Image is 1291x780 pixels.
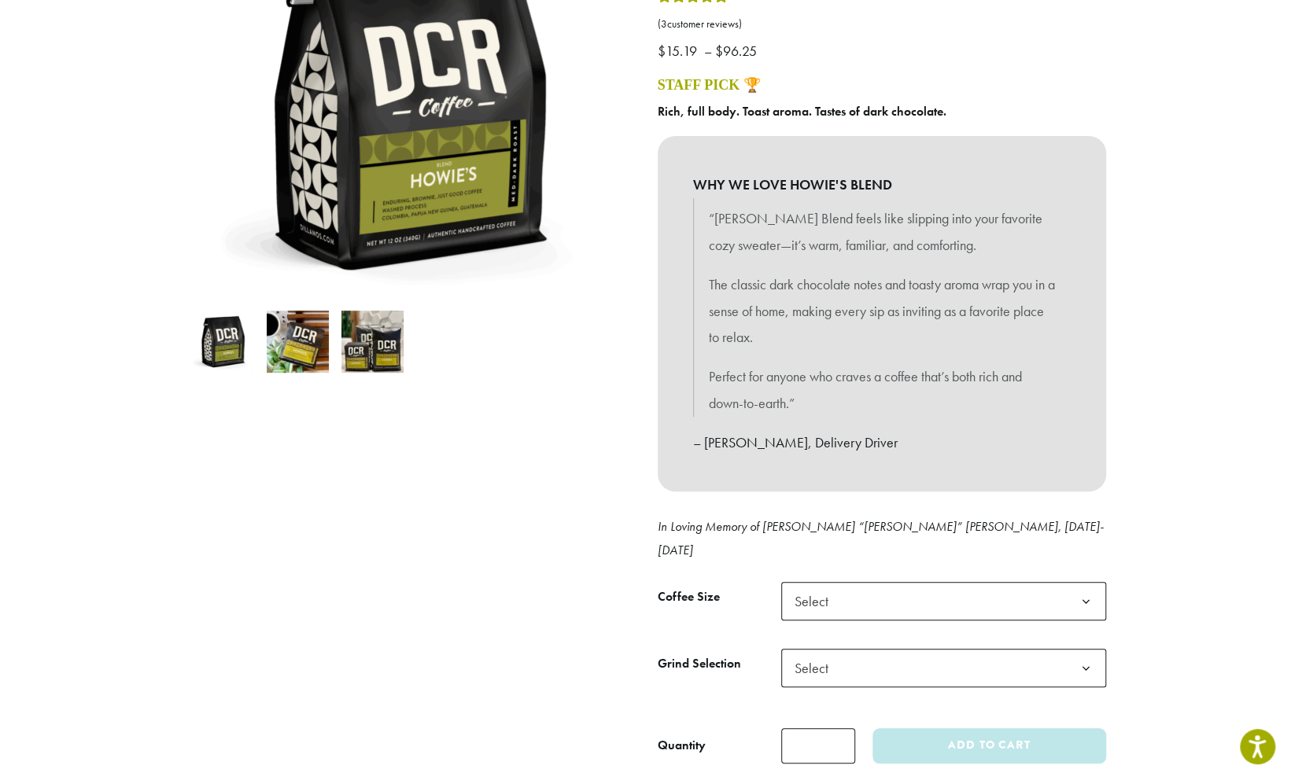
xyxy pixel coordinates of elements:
span: – [704,42,712,60]
p: The classic dark chocolate notes and toasty aroma wrap you in a sense of home, making every sip a... [709,271,1055,351]
p: – [PERSON_NAME], Delivery Driver [693,429,1071,456]
img: Howie's Blend - Image 3 [341,311,404,373]
a: (3customer reviews) [658,17,1106,32]
span: Select [781,649,1106,687]
bdi: 96.25 [715,42,761,60]
button: Add to cart [872,728,1105,763]
span: 3 [661,17,667,31]
img: Howie's Blend - Image 2 [267,311,329,373]
p: “[PERSON_NAME] Blend feels like slipping into your favorite cozy sweater—it’s warm, familiar, and... [709,205,1055,259]
img: Howie's Blend [192,311,254,373]
div: Quantity [658,736,706,755]
span: $ [658,42,666,60]
bdi: 15.19 [658,42,701,60]
input: Product quantity [781,728,855,763]
em: In Loving Memory of [PERSON_NAME] “[PERSON_NAME]” [PERSON_NAME], [DATE]-[DATE] [658,518,1104,558]
span: Select [788,586,844,616]
a: STAFF PICK 🏆 [658,77,761,93]
b: Rich, full body. Toast aroma. Tastes of dark chocolate. [658,103,946,120]
label: Grind Selection [658,653,781,675]
p: Perfect for anyone who craves a coffee that’s both rich and down-to-earth.” [709,363,1055,417]
b: WHY WE LOVE HOWIE'S BLEND [693,171,1071,198]
label: Coffee Size [658,586,781,609]
span: $ [715,42,723,60]
span: Select [781,582,1106,620]
span: Select [788,653,844,683]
